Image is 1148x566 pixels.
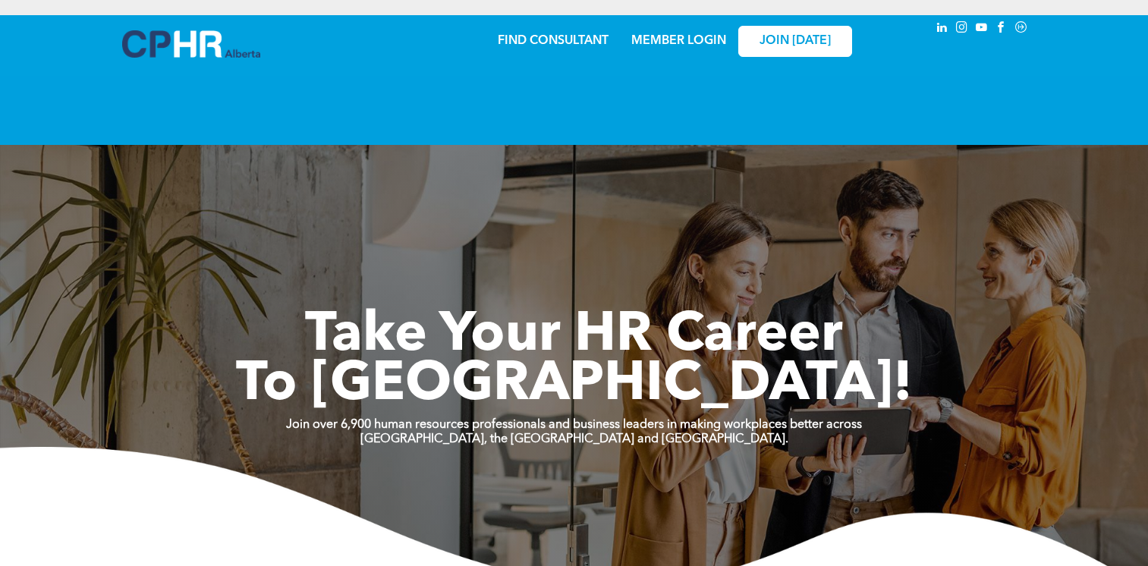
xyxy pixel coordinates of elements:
span: JOIN [DATE] [760,34,831,49]
a: facebook [993,19,1010,39]
strong: [GEOGRAPHIC_DATA], the [GEOGRAPHIC_DATA] and [GEOGRAPHIC_DATA]. [360,433,788,445]
a: instagram [954,19,970,39]
span: To [GEOGRAPHIC_DATA]! [236,358,913,413]
a: linkedin [934,19,951,39]
img: A blue and white logo for cp alberta [122,30,260,58]
a: JOIN [DATE] [738,26,852,57]
a: FIND CONSULTANT [498,35,609,47]
a: Social network [1013,19,1030,39]
a: MEMBER LOGIN [631,35,726,47]
a: youtube [973,19,990,39]
span: Take Your HR Career [305,309,843,363]
strong: Join over 6,900 human resources professionals and business leaders in making workplaces better ac... [286,419,862,431]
